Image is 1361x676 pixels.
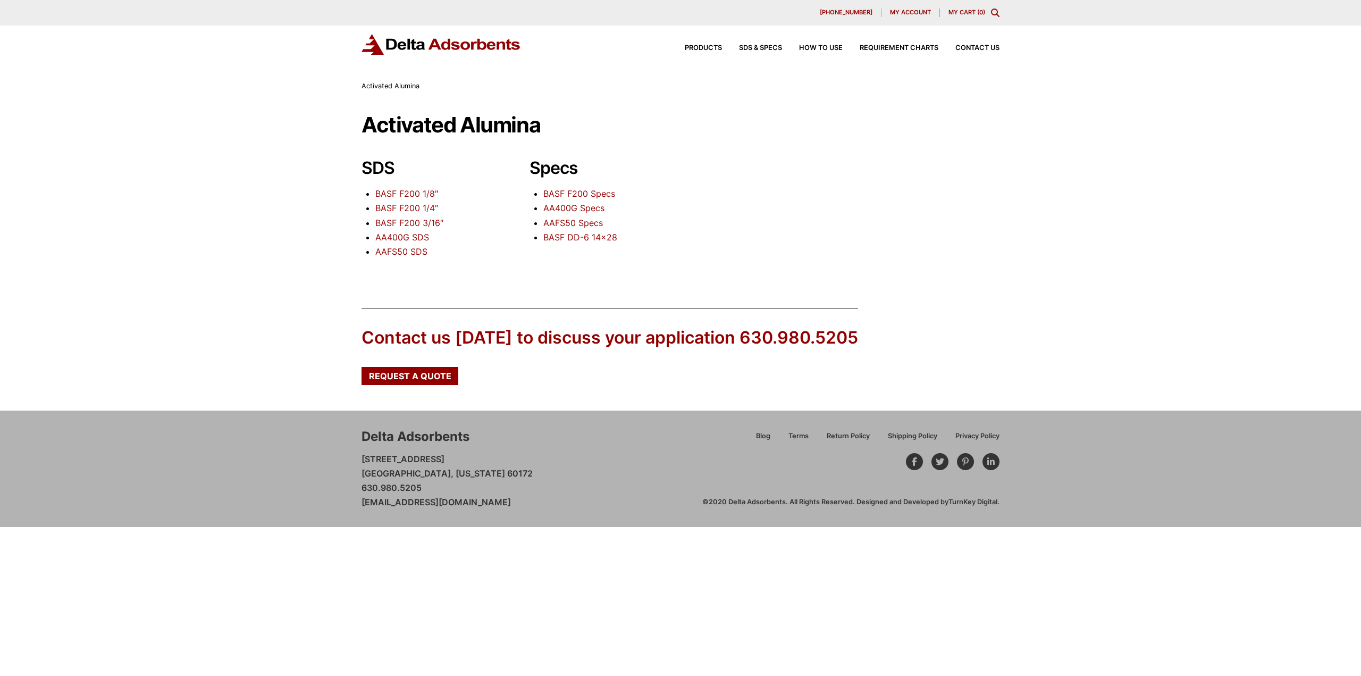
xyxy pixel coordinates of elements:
[739,45,782,52] span: SDS & SPECS
[543,218,603,228] a: AAFS50 Specs
[827,433,870,440] span: Return Policy
[543,203,604,213] a: AA400G Specs
[668,45,722,52] a: Products
[362,497,511,507] a: [EMAIL_ADDRESS][DOMAIN_NAME]
[881,9,940,17] a: My account
[979,9,983,16] span: 0
[955,45,999,52] span: Contact Us
[530,158,663,178] h2: Specs
[843,45,938,52] a: Requirement Charts
[685,45,722,52] span: Products
[779,430,818,449] a: Terms
[879,430,946,449] a: Shipping Policy
[375,218,443,228] a: BASF F200 3/16″
[782,45,843,52] a: How to Use
[362,428,469,446] div: Delta Adsorbents
[811,9,881,17] a: [PHONE_NUMBER]
[369,372,451,380] span: Request a Quote
[543,232,617,243] a: BASF DD-6 14×28
[375,203,438,213] a: BASF F200 1/4″
[362,158,495,178] h2: SDS
[948,498,997,506] a: TurnKey Digital
[888,433,937,440] span: Shipping Policy
[375,188,438,199] a: BASF F200 1/8″
[375,246,427,257] a: AAFS50 SDS
[818,430,879,449] a: Return Policy
[799,45,843,52] span: How to Use
[362,82,419,90] span: Activated Alumina
[747,430,779,449] a: Blog
[820,10,872,15] span: [PHONE_NUMBER]
[860,45,938,52] span: Requirement Charts
[955,433,999,440] span: Privacy Policy
[948,9,985,16] a: My Cart (0)
[722,45,782,52] a: SDS & SPECS
[375,232,429,243] a: AA400G SDS
[991,9,999,17] div: Toggle Modal Content
[543,188,615,199] a: BASF F200 Specs
[788,433,809,440] span: Terms
[938,45,999,52] a: Contact Us
[362,452,533,510] p: [STREET_ADDRESS] [GEOGRAPHIC_DATA], [US_STATE] 60172 630.980.5205
[362,34,521,55] img: Delta Adsorbents
[946,430,999,449] a: Privacy Policy
[702,497,999,507] div: ©2020 Delta Adsorbents. All Rights Reserved. Designed and Developed by .
[362,326,858,350] div: Contact us [DATE] to discuss your application 630.980.5205
[362,113,999,137] h1: Activated Alumina
[890,10,931,15] span: My account
[756,433,770,440] span: Blog
[362,367,458,385] a: Request a Quote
